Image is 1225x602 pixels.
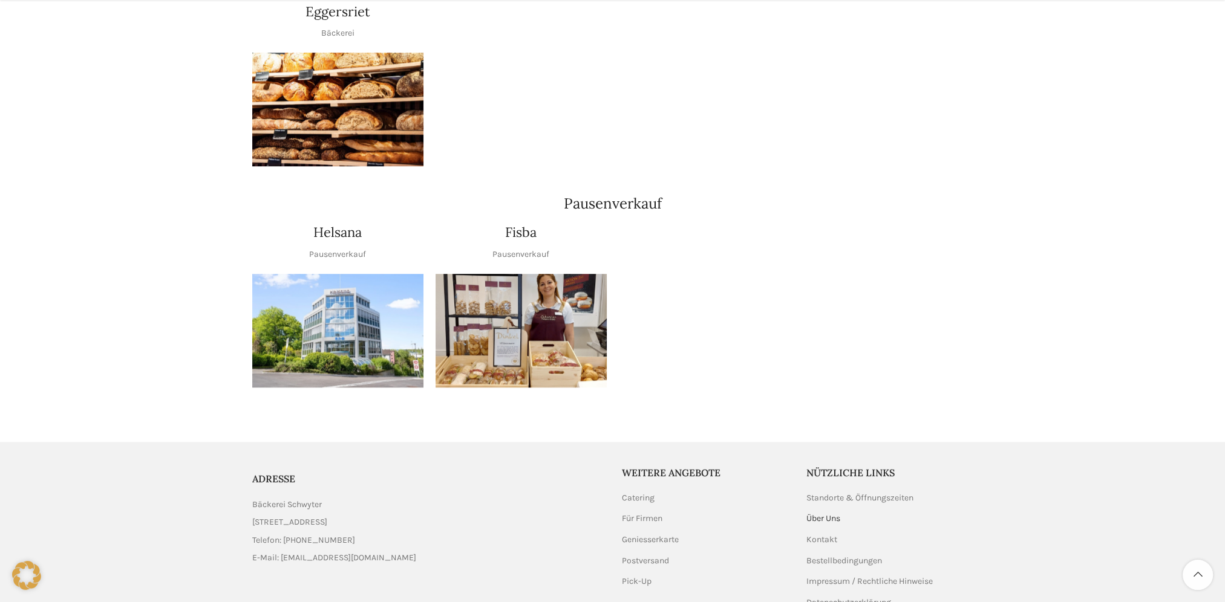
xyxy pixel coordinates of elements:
[806,534,838,546] a: Kontakt
[252,534,604,547] a: List item link
[622,575,653,587] a: Pick-Up
[252,53,423,167] img: schwyter-34
[492,248,549,261] p: Pausenverkauf
[1183,560,1213,590] a: Scroll to top button
[252,498,322,511] span: Bäckerei Schwyter
[305,2,370,21] h4: Eggersriet
[436,274,607,388] img: 20230228_153619-1-800x800
[622,534,680,546] a: Geniesserkarte
[806,575,934,587] a: Impressum / Rechtliche Hinweise
[806,492,915,504] a: Standorte & Öffnungszeiten
[806,555,883,567] a: Bestellbedingungen
[313,223,362,242] h4: Helsana
[622,555,670,567] a: Postversand
[252,274,423,388] div: 1 / 1
[436,274,607,388] div: 1 / 1
[252,53,423,167] div: 1 / 1
[252,274,423,388] img: image.imageWidth__1140
[806,513,841,525] a: Über Uns
[252,516,327,529] span: [STREET_ADDRESS]
[309,248,366,261] p: Pausenverkauf
[622,513,664,525] a: Für Firmen
[252,473,295,485] span: ADRESSE
[622,466,789,479] h5: Weitere Angebote
[806,466,973,479] h5: Nützliche Links
[252,196,973,211] h2: Pausenverkauf
[622,492,656,504] a: Catering
[252,551,416,565] span: E-Mail: [EMAIL_ADDRESS][DOMAIN_NAME]
[321,27,354,40] p: Bäckerei
[505,223,537,242] h4: Fisba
